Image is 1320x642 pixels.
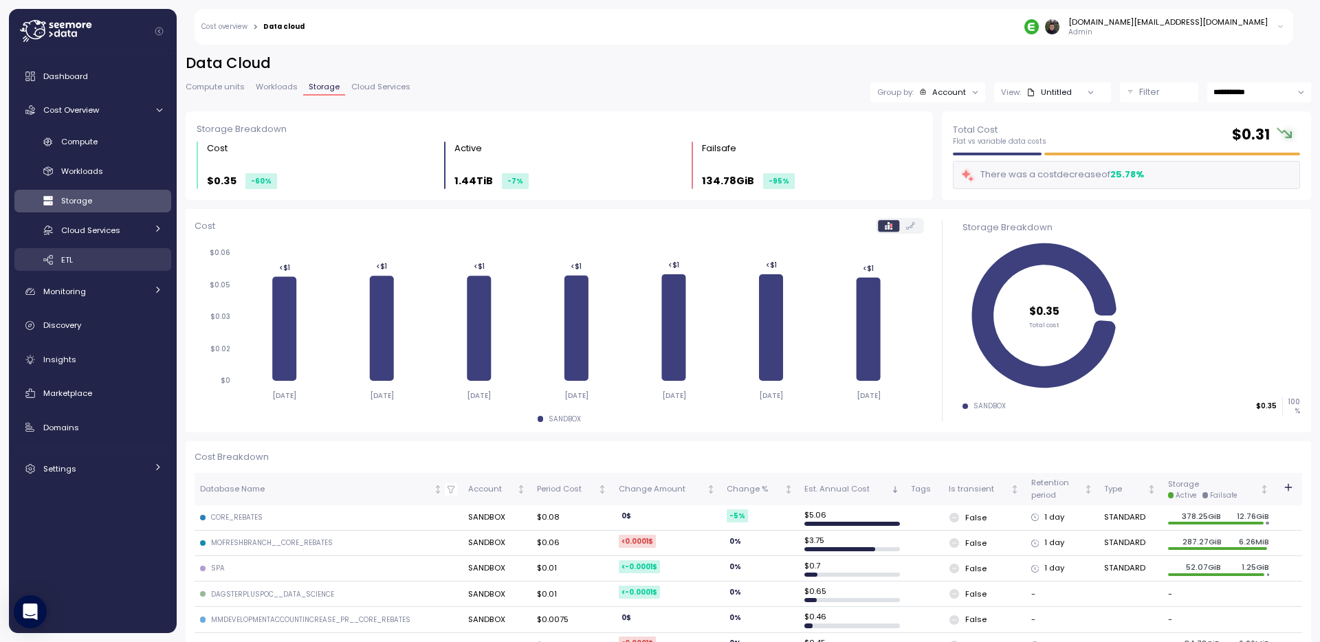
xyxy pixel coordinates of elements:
[1239,536,1269,547] p: 6.26MiB
[1026,473,1099,505] th: RetentionperiodNot sorted
[468,483,514,496] div: Account
[1029,320,1059,329] tspan: Total cost
[61,225,120,236] span: Cloud Services
[14,346,171,373] a: Insights
[765,261,776,269] tspan: <$1
[932,87,966,98] div: Account
[973,401,1006,411] div: SANDBOX
[210,280,230,289] tspan: $0.05
[759,391,783,400] tspan: [DATE]
[727,560,744,573] div: 0 %
[1259,485,1269,494] div: Not sorted
[1031,537,1093,549] div: 1 day
[1068,16,1268,27] div: [DOMAIN_NAME][EMAIL_ADDRESS][DOMAIN_NAME]
[727,483,782,496] div: Change %
[463,556,531,582] td: SANDBOX
[799,607,905,632] td: $ 0.46
[965,563,987,574] p: False
[1099,531,1162,556] td: STANDARD
[953,137,1046,146] p: Flat vs variable data costs
[351,83,410,91] span: Cloud Services
[151,26,168,36] button: Collapse navigation
[1168,562,1240,573] p: 52.07GiB
[965,588,987,599] p: False
[1283,397,1299,416] p: 100 %
[43,422,79,433] span: Domains
[799,556,905,582] td: $ 0.7
[61,254,73,265] span: ETL
[200,483,432,496] div: Database Name
[210,249,230,258] tspan: $0.06
[186,83,245,91] span: Compute units
[186,54,1311,74] h2: Data Cloud
[571,262,582,271] tspan: <$1
[14,379,171,407] a: Marketplace
[702,142,736,155] div: Failsafe
[1031,562,1093,575] div: 1 day
[14,160,171,183] a: Workloads
[531,531,613,556] td: $0.06
[197,122,922,136] div: Storage Breakdown
[799,473,905,505] th: Est. Annual CostSorted descending
[943,473,1026,505] th: Is transientNot sorted
[195,450,1302,464] p: Cost Breakdown
[1232,125,1270,145] h2: $ 0.31
[549,414,581,424] div: SANDBOX
[668,261,679,269] tspan: <$1
[211,615,410,625] div: MMDEVELOPMENTACCOUNTINCREASE_PR__CORE_REBATES
[43,286,86,297] span: Monitoring
[863,264,874,273] tspan: <$1
[211,564,225,573] div: SPA
[14,312,171,340] a: Discovery
[965,614,987,625] p: False
[1024,19,1039,34] img: 689adfd76a9d17b9213495f1.PNG
[727,509,748,522] div: -5 %
[1176,491,1197,500] div: Active
[799,505,905,531] td: $ 5.06
[14,63,171,90] a: Dashboard
[195,219,215,233] p: Cost
[799,531,905,556] td: $ 3.75
[1110,168,1144,181] div: 25.78 %
[502,173,529,189] div: -7 %
[14,131,171,153] a: Compute
[207,142,228,155] div: Cost
[613,473,721,505] th: Change AmountNot sorted
[1045,19,1059,34] img: 8a667c340b96c72f6b400081a025948b
[1210,491,1237,500] div: Failsafe
[702,173,754,189] p: 134.78GiB
[537,483,596,496] div: Period Cost
[43,463,76,474] span: Settings
[1099,505,1162,531] td: STANDARD
[564,391,588,400] tspan: [DATE]
[211,513,263,522] div: CORE_REBATES
[272,391,296,400] tspan: [DATE]
[1162,582,1275,607] td: -
[784,485,793,494] div: Not sorted
[1026,582,1099,607] td: -
[1068,27,1268,37] p: Admin
[1031,511,1093,524] div: 1 day
[474,262,485,271] tspan: <$1
[195,473,463,505] th: Database NameNot sorted
[911,483,938,496] div: Tags
[619,509,634,522] div: 0 $
[14,248,171,271] a: ETL
[61,195,92,206] span: Storage
[61,166,103,177] span: Workloads
[953,123,1046,137] p: Total Cost
[463,582,531,607] td: SANDBOX
[211,538,333,548] div: MOFRESHBRANCH__CORE_REBATES
[1242,562,1269,573] p: 1.25GiB
[1104,483,1145,496] div: Type
[965,512,987,523] p: False
[619,560,660,573] div: <-0.0001 $
[14,219,171,241] a: Cloud Services
[804,483,888,496] div: Est. Annual Cost
[727,535,744,548] div: 0 %
[1162,607,1275,632] td: -
[245,173,277,189] div: -60 %
[1162,473,1275,505] th: StorageActiveFailsafeNot sorted
[256,83,298,91] span: Workloads
[201,23,247,30] a: Cost overview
